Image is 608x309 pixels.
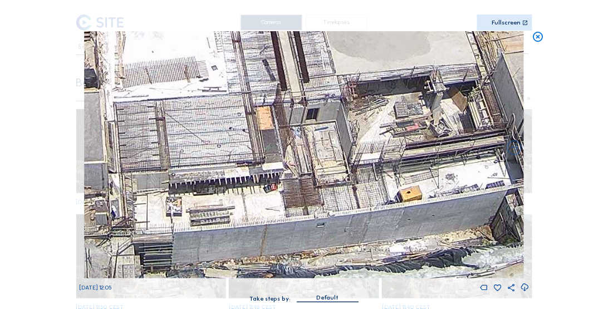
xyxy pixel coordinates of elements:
div: Default [316,293,339,303]
i: Forward [85,139,103,157]
div: Fullscreen [492,20,521,27]
span: [DATE] 12:05 [79,284,111,291]
div: Default [297,293,359,302]
div: Take steps by: [249,296,291,302]
img: Image [85,31,524,278]
i: Back [505,139,523,157]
